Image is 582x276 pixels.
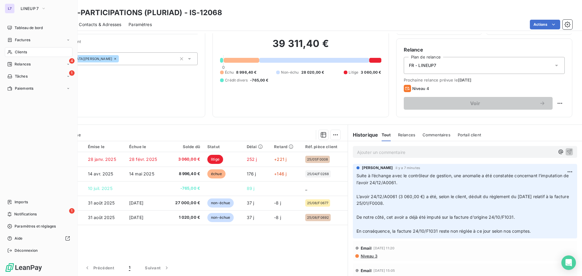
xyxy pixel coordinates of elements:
[88,215,115,220] span: 31 août 2025
[274,171,286,176] span: +146 j
[356,228,531,234] span: En conséquence, la facture 24/10/F1031 reste non réglée à ce jour selon nos comptes.
[170,185,200,191] span: -765,00 €
[396,166,420,170] span: il y a 7 minutes
[49,39,198,48] span: Propriétés Client
[307,172,329,176] span: 25/04/F0268
[281,70,299,75] span: Non-échu
[88,200,115,205] span: 31 août 2025
[274,200,281,205] span: -8 j
[207,155,223,164] span: litige
[15,236,23,241] span: Aide
[170,156,200,162] span: 3 060,00 €
[561,255,576,270] div: Open Intercom Messenger
[349,70,358,75] span: Litige
[77,261,122,274] button: Précédent
[404,46,565,53] h6: Relance
[247,144,267,149] div: Délai
[247,186,255,191] span: 89 j
[207,213,234,222] span: non-échue
[129,157,157,162] span: 28 févr. 2025
[129,144,163,149] div: Échue le
[250,78,268,83] span: -765,00 €
[220,38,381,56] h2: 39 311,40 €
[15,49,27,55] span: Clients
[207,169,226,178] span: échue
[247,157,257,162] span: 252 j
[14,211,37,217] span: Notifications
[373,269,395,272] span: [DATE] 15:05
[409,62,436,68] span: FR - LINEUP7
[119,56,124,62] input: Ajouter une valeur
[307,158,328,161] span: 25/01/F0008
[69,70,75,76] span: 1
[15,25,43,31] span: Tableau de bord
[15,224,56,229] span: Paramètres et réglages
[69,208,75,214] span: 1
[225,78,248,83] span: Crédit divers
[382,132,391,137] span: Tout
[458,78,472,82] span: [DATE]
[236,70,257,75] span: 8 996,40 €
[207,198,234,208] span: non-échue
[79,22,121,28] span: Contacts & Adresses
[458,132,481,137] span: Portail client
[423,132,450,137] span: Commentaires
[361,70,381,75] span: 3 060,00 €
[373,246,394,250] span: [DATE] 11:20
[129,22,152,28] span: Paramètres
[247,200,254,205] span: 37 j
[53,7,222,18] h3: MEDIA-PARTICIPATIONS (PLURIAD) - IS-12068
[412,86,429,91] span: Niveau 4
[411,101,539,106] span: Voir
[274,144,298,149] div: Retard
[69,58,75,64] span: 4
[225,70,234,75] span: Échu
[530,20,560,29] button: Actions
[398,132,415,137] span: Relances
[274,215,281,220] span: -8 j
[56,57,112,61] span: [MEDICAL_DATA][PERSON_NAME]
[15,86,33,91] span: Paiements
[170,171,200,177] span: 8 996,40 €
[356,194,570,206] span: L’avoir 24/12/A0061 (3 060,00 €) a été, selon le client, déduit du règlement du [DATE] relatif à ...
[170,144,200,149] div: Solde dû
[305,144,344,149] div: Réf. pièce client
[361,268,372,273] span: Email
[307,201,329,205] span: 25/08/F0677
[222,65,225,70] span: 0
[307,216,329,219] span: 25/08/F0692
[88,144,122,149] div: Émise le
[170,200,200,206] span: 27 000,00 €
[301,70,324,75] span: 28 020,00 €
[5,263,42,272] img: Logo LeanPay
[15,37,30,43] span: Factures
[404,78,565,82] span: Prochaine relance prévue le
[361,246,372,251] span: Email
[129,171,154,176] span: 14 mai 2025
[15,74,28,79] span: Tâches
[356,173,570,185] span: Suite à l’échange avec le contrôleur de gestion, une anomalie a été constatée concernant l’imputa...
[88,186,112,191] span: 10 juil. 2025
[15,199,28,205] span: Imports
[122,261,138,274] button: 1
[360,254,377,258] span: Niveau 3
[129,200,143,205] span: [DATE]
[5,234,72,243] a: Aide
[305,186,307,191] span: _
[15,62,31,67] span: Relances
[5,4,15,13] div: L7
[207,144,239,149] div: Statut
[170,214,200,221] span: 1 020,00 €
[129,215,143,220] span: [DATE]
[138,261,177,274] button: Suivant
[356,214,515,220] span: De notre côté, cet avoir a déjà été imputé sur la facture d’origine 24/10/F1031.
[247,215,254,220] span: 37 j
[88,171,113,176] span: 14 avr. 2025
[274,157,286,162] span: +221 j
[348,131,378,138] h6: Historique
[88,157,116,162] span: 28 janv. 2025
[362,165,393,171] span: [PERSON_NAME]
[247,171,256,176] span: 176 j
[404,97,553,110] button: Voir
[129,265,130,271] span: 1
